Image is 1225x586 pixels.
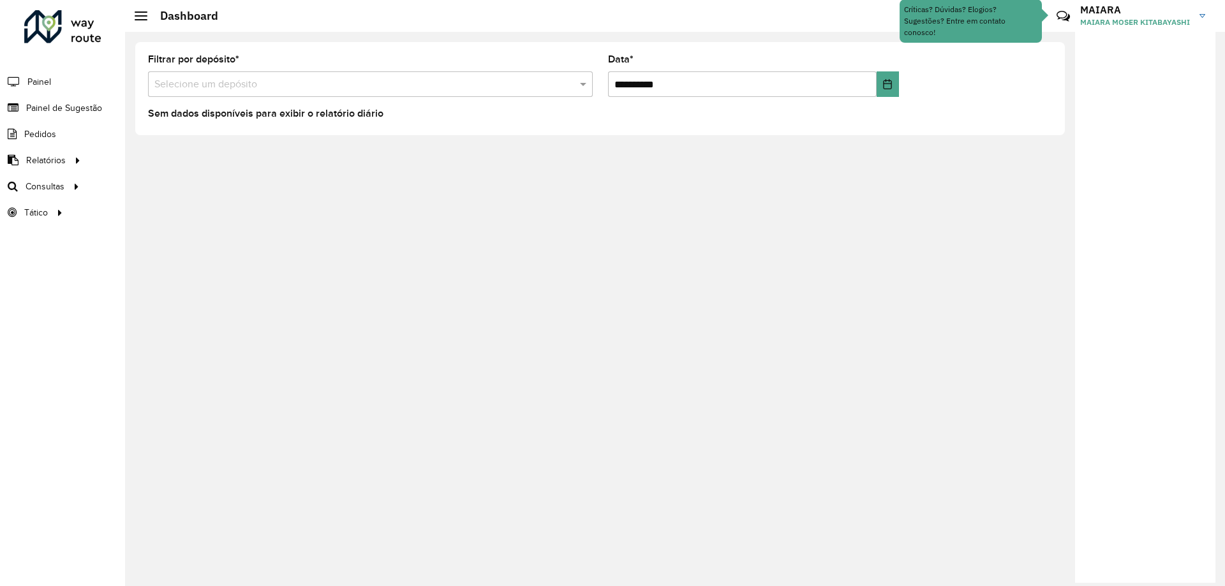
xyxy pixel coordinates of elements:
span: Relatórios [26,154,66,167]
span: Consultas [26,180,64,193]
a: Contato Rápido [1050,3,1077,30]
span: Pedidos [24,128,56,141]
span: Painel de Sugestão [26,101,102,115]
label: Sem dados disponíveis para exibir o relatório diário [148,106,383,121]
button: Choose Date [877,71,899,97]
label: Filtrar por depósito [148,52,239,67]
h3: MAIARA [1080,4,1190,16]
span: Tático [24,206,48,219]
span: MAIARA MOSER KITABAYASHI [1080,17,1190,28]
label: Data [608,52,634,67]
h2: Dashboard [147,9,218,23]
span: Painel [27,75,51,89]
